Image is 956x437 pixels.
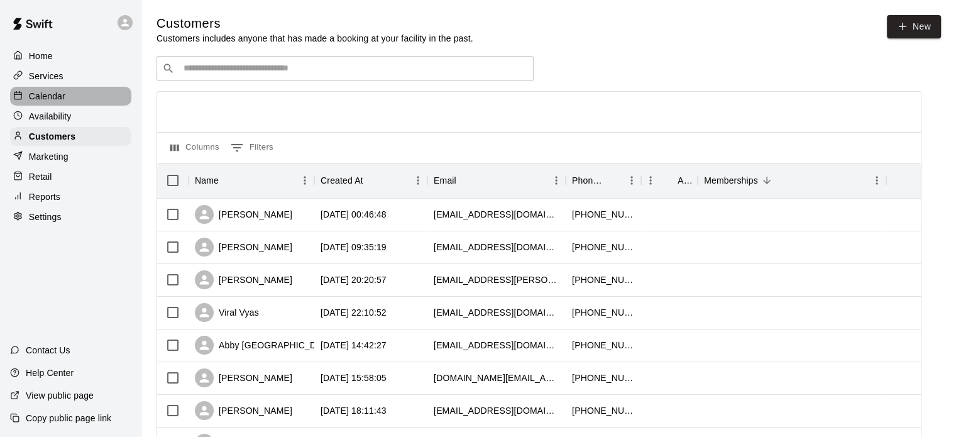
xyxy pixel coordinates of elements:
[456,172,474,189] button: Sort
[195,270,292,289] div: [PERSON_NAME]
[219,172,236,189] button: Sort
[195,336,335,355] div: Abby [GEOGRAPHIC_DATA]
[622,171,641,190] button: Menu
[29,211,62,223] p: Settings
[321,163,363,198] div: Created At
[641,163,698,198] div: Age
[189,163,314,198] div: Name
[321,274,387,286] div: 2025-08-11 20:20:57
[26,344,70,357] p: Contact Us
[195,368,292,387] div: [PERSON_NAME]
[427,163,566,198] div: Email
[409,171,427,190] button: Menu
[29,110,72,123] p: Availability
[758,172,776,189] button: Sort
[167,138,223,158] button: Select columns
[10,187,131,206] a: Reports
[10,87,131,106] a: Calendar
[29,150,69,163] p: Marketing
[363,172,381,189] button: Sort
[157,32,473,45] p: Customers includes anyone that has made a booking at your facility in the past.
[566,163,641,198] div: Phone Number
[572,404,635,417] div: +18133611404
[295,171,314,190] button: Menu
[314,163,427,198] div: Created At
[572,208,635,221] div: +13478504606
[704,163,758,198] div: Memberships
[195,163,219,198] div: Name
[195,238,292,257] div: [PERSON_NAME]
[29,90,65,102] p: Calendar
[434,339,559,351] div: abbybatavia@gmail.com
[434,274,559,286] div: suresh.vallabhaneni@orlandogalaxycricket.com
[572,241,635,253] div: +18134920141
[887,15,941,38] a: New
[195,205,292,224] div: [PERSON_NAME]
[10,67,131,86] a: Services
[641,171,660,190] button: Menu
[321,372,387,384] div: 2025-08-09 15:58:05
[10,167,131,186] a: Retail
[547,171,566,190] button: Menu
[195,303,259,322] div: Viral Vyas
[572,372,635,384] div: +14077978039
[29,70,63,82] p: Services
[157,56,534,81] div: Search customers by name or email
[29,130,75,143] p: Customers
[29,170,52,183] p: Retail
[434,404,559,417] div: yavagal08@gmail.com
[10,147,131,166] a: Marketing
[29,191,60,203] p: Reports
[228,138,277,158] button: Show filters
[321,208,387,221] div: 2025-08-13 00:46:48
[605,172,622,189] button: Sort
[434,241,559,253] div: zawwar2@hotmail.com
[10,207,131,226] a: Settings
[572,339,635,351] div: +16477448888
[321,306,387,319] div: 2025-08-10 22:10:52
[321,404,387,417] div: 2025-08-08 18:11:43
[195,401,292,420] div: [PERSON_NAME]
[572,274,635,286] div: +18479108378
[321,241,387,253] div: 2025-08-12 09:35:19
[867,171,886,190] button: Menu
[321,339,387,351] div: 2025-08-10 14:42:27
[29,50,53,62] p: Home
[10,127,131,146] a: Customers
[660,172,678,189] button: Sort
[10,107,131,126] a: Availability
[434,208,559,221] div: huskies.tripper.05@icloud.com
[678,163,691,198] div: Age
[26,389,94,402] p: View public page
[434,372,559,384] div: usman.ghani.bm@gmail.com
[26,367,74,379] p: Help Center
[698,163,886,198] div: Memberships
[572,306,635,319] div: +18135459579
[10,47,131,65] a: Home
[157,15,473,32] h5: Customers
[26,412,111,424] p: Copy public page link
[434,306,559,319] div: viralvyas@gmail.com
[434,163,456,198] div: Email
[572,163,605,198] div: Phone Number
